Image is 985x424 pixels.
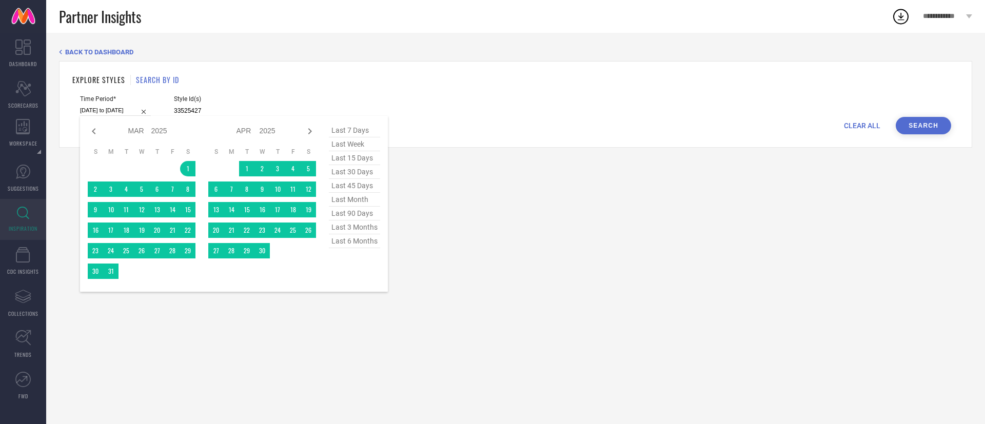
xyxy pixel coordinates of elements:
[239,223,254,238] td: Tue Apr 22 2025
[88,223,103,238] td: Sun Mar 16 2025
[134,202,149,217] td: Wed Mar 12 2025
[18,392,28,400] span: FWD
[80,95,151,103] span: Time Period*
[270,181,285,197] td: Thu Apr 10 2025
[329,220,380,234] span: last 3 months
[103,223,119,238] td: Mon Mar 17 2025
[329,151,380,165] span: last 15 days
[270,148,285,156] th: Thursday
[119,181,134,197] td: Tue Mar 04 2025
[180,181,195,197] td: Sat Mar 08 2025
[254,243,270,258] td: Wed Apr 30 2025
[270,161,285,176] td: Thu Apr 03 2025
[301,223,316,238] td: Sat Apr 26 2025
[844,122,880,130] span: CLEAR ALL
[119,243,134,258] td: Tue Mar 25 2025
[103,181,119,197] td: Mon Mar 03 2025
[254,161,270,176] td: Wed Apr 02 2025
[9,139,37,147] span: WORKSPACE
[103,148,119,156] th: Monday
[174,95,323,103] span: Style Id(s)
[239,202,254,217] td: Tue Apr 15 2025
[134,148,149,156] th: Wednesday
[224,243,239,258] td: Mon Apr 28 2025
[149,148,165,156] th: Thursday
[285,202,301,217] td: Fri Apr 18 2025
[208,202,224,217] td: Sun Apr 13 2025
[134,223,149,238] td: Wed Mar 19 2025
[285,223,301,238] td: Fri Apr 25 2025
[329,207,380,220] span: last 90 days
[301,161,316,176] td: Sat Apr 05 2025
[8,185,39,192] span: SUGGESTIONS
[239,243,254,258] td: Tue Apr 29 2025
[224,202,239,217] td: Mon Apr 14 2025
[103,243,119,258] td: Mon Mar 24 2025
[65,48,133,56] span: BACK TO DASHBOARD
[304,125,316,137] div: Next month
[254,148,270,156] th: Wednesday
[329,165,380,179] span: last 30 days
[149,243,165,258] td: Thu Mar 27 2025
[165,181,180,197] td: Fri Mar 07 2025
[301,202,316,217] td: Sat Apr 19 2025
[165,243,180,258] td: Fri Mar 28 2025
[208,223,224,238] td: Sun Apr 20 2025
[180,223,195,238] td: Sat Mar 22 2025
[119,148,134,156] th: Tuesday
[301,181,316,197] td: Sat Apr 12 2025
[208,148,224,156] th: Sunday
[7,268,39,275] span: CDC INSIGHTS
[88,148,103,156] th: Sunday
[174,105,323,117] input: Enter comma separated style ids e.g. 12345, 67890
[88,181,103,197] td: Sun Mar 02 2025
[329,179,380,193] span: last 45 days
[329,234,380,248] span: last 6 months
[134,181,149,197] td: Wed Mar 05 2025
[208,243,224,258] td: Sun Apr 27 2025
[103,264,119,279] td: Mon Mar 31 2025
[254,223,270,238] td: Wed Apr 23 2025
[149,181,165,197] td: Thu Mar 06 2025
[149,202,165,217] td: Thu Mar 13 2025
[285,181,301,197] td: Fri Apr 11 2025
[285,148,301,156] th: Friday
[224,148,239,156] th: Monday
[254,202,270,217] td: Wed Apr 16 2025
[103,202,119,217] td: Mon Mar 10 2025
[270,202,285,217] td: Thu Apr 17 2025
[329,137,380,151] span: last week
[301,148,316,156] th: Saturday
[270,223,285,238] td: Thu Apr 24 2025
[88,243,103,258] td: Sun Mar 23 2025
[119,202,134,217] td: Tue Mar 11 2025
[119,223,134,238] td: Tue Mar 18 2025
[329,193,380,207] span: last month
[72,74,125,85] h1: EXPLORE STYLES
[239,148,254,156] th: Tuesday
[165,148,180,156] th: Friday
[239,181,254,197] td: Tue Apr 08 2025
[239,161,254,176] td: Tue Apr 01 2025
[180,202,195,217] td: Sat Mar 15 2025
[136,74,179,85] h1: SEARCH BY ID
[180,148,195,156] th: Saturday
[88,202,103,217] td: Sun Mar 09 2025
[224,223,239,238] td: Mon Apr 21 2025
[14,351,32,358] span: TRENDS
[180,161,195,176] td: Sat Mar 01 2025
[896,117,951,134] button: Search
[208,181,224,197] td: Sun Apr 06 2025
[149,223,165,238] td: Thu Mar 20 2025
[8,102,38,109] span: SCORECARDS
[892,7,910,26] div: Open download list
[134,243,149,258] td: Wed Mar 26 2025
[165,202,180,217] td: Fri Mar 14 2025
[254,181,270,197] td: Wed Apr 09 2025
[329,124,380,137] span: last 7 days
[88,125,100,137] div: Previous month
[165,223,180,238] td: Fri Mar 21 2025
[180,243,195,258] td: Sat Mar 29 2025
[88,264,103,279] td: Sun Mar 30 2025
[9,225,37,232] span: INSPIRATION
